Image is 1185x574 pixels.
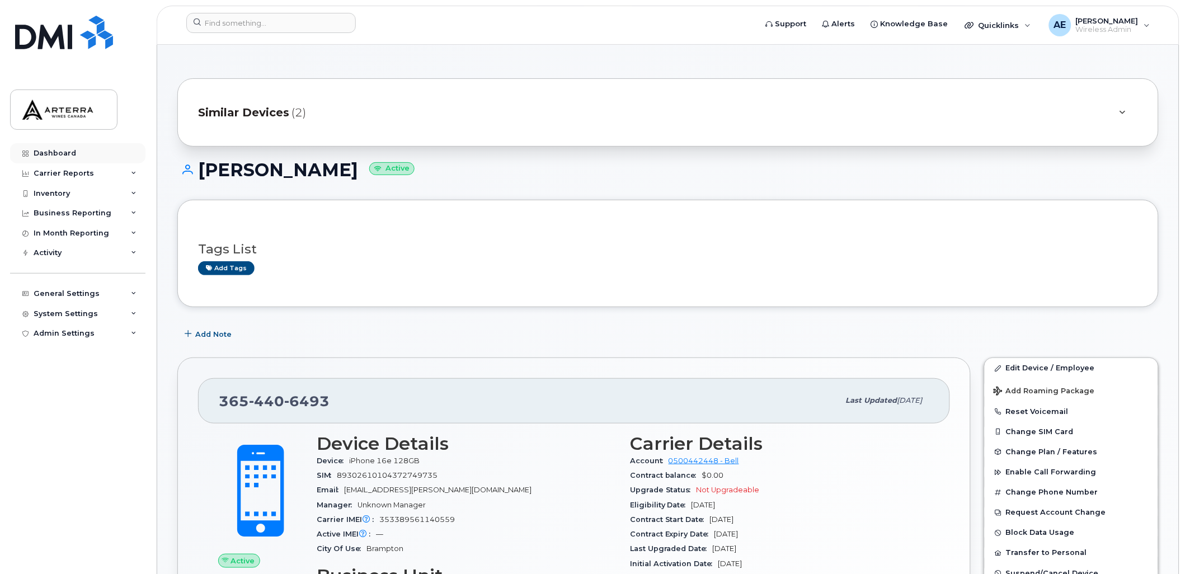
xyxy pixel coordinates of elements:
span: Brampton [366,544,403,553]
button: Add Note [177,324,241,344]
span: [DATE] [692,501,716,509]
span: (2) [291,105,306,121]
h3: Tags List [198,242,1138,256]
span: Upgrade Status [630,486,697,494]
span: Not Upgradeable [697,486,760,494]
button: Transfer to Personal [985,543,1158,563]
span: Initial Activation Date [630,559,718,568]
span: Last Upgraded Date [630,544,713,553]
span: Manager [317,501,358,509]
span: Carrier IMEI [317,515,379,524]
span: Change Plan / Features [1006,448,1098,456]
span: Active IMEI [317,530,376,538]
span: Device [317,457,349,465]
button: Enable Call Forwarding [985,462,1158,482]
h3: Device Details [317,434,617,454]
span: Last updated [846,396,897,404]
span: [DATE] [713,544,737,553]
span: Eligibility Date [630,501,692,509]
span: 89302610104372749735 [337,471,438,479]
a: Edit Device / Employee [985,358,1158,378]
h3: Carrier Details [630,434,930,454]
span: SIM [317,471,337,479]
a: Add tags [198,261,255,275]
button: Add Roaming Package [985,379,1158,402]
span: [DATE] [718,559,742,568]
span: 6493 [284,393,330,410]
span: [DATE] [897,396,923,404]
button: Change SIM Card [985,422,1158,442]
span: [DATE] [714,530,739,538]
a: 0500442448 - Bell [669,457,739,465]
h1: [PERSON_NAME] [177,160,1159,180]
span: — [376,530,383,538]
span: Unknown Manager [358,501,426,509]
span: Contract Start Date [630,515,710,524]
span: Account [630,457,669,465]
span: Similar Devices [198,105,289,121]
span: iPhone 16e 128GB [349,457,420,465]
button: Block Data Usage [985,523,1158,543]
button: Change Phone Number [985,482,1158,502]
button: Reset Voicemail [985,402,1158,422]
button: Request Account Change [985,502,1158,523]
span: Add Roaming Package [994,387,1095,397]
small: Active [369,162,415,175]
span: Email [317,486,344,494]
span: $0.00 [702,471,724,479]
span: 365 [219,393,330,410]
span: 440 [249,393,284,410]
span: [EMAIL_ADDRESS][PERSON_NAME][DOMAIN_NAME] [344,486,532,494]
span: Contract Expiry Date [630,530,714,538]
span: Add Note [195,329,232,340]
span: [DATE] [710,515,734,524]
span: 353389561140559 [379,515,455,524]
button: Change Plan / Features [985,442,1158,462]
span: City Of Use [317,544,366,553]
span: Enable Call Forwarding [1006,468,1097,477]
span: Contract balance [630,471,702,479]
span: Active [231,556,255,566]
